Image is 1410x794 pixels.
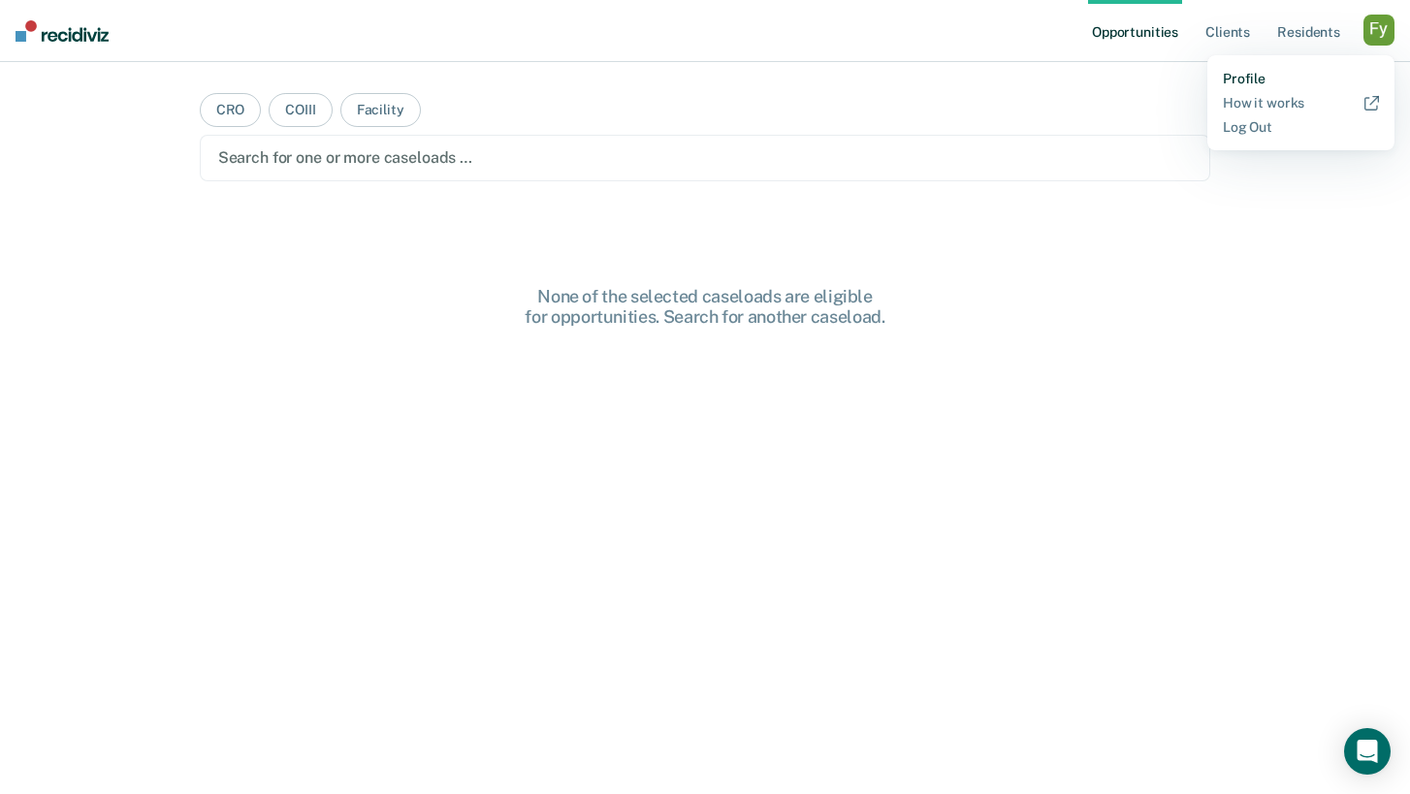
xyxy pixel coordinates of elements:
[1344,728,1391,775] div: Open Intercom Messenger
[1223,71,1379,87] a: Profile
[1223,119,1379,136] a: Log Out
[200,93,262,127] button: CRO
[269,93,332,127] button: COIII
[16,20,109,42] img: Recidiviz
[395,286,1015,328] div: None of the selected caseloads are eligible for opportunities. Search for another caseload.
[340,93,421,127] button: Facility
[1223,95,1379,111] a: How it works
